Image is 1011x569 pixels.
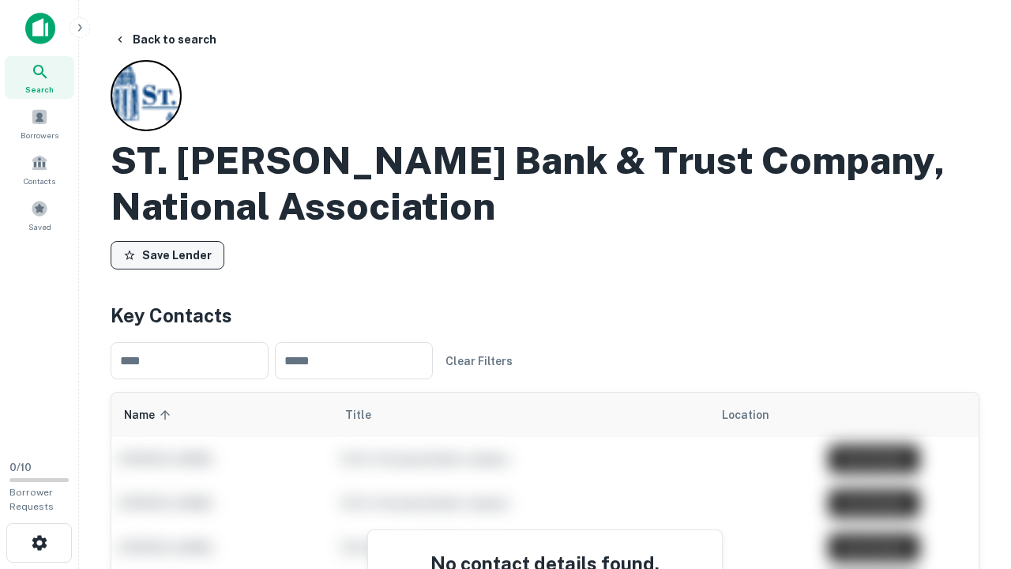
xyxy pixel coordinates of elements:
span: Borrower Requests [9,487,54,512]
h2: ST. [PERSON_NAME] Bank & Trust Company, National Association [111,138,979,228]
a: Borrowers [5,102,74,145]
span: Contacts [24,175,55,187]
img: capitalize-icon.png [25,13,55,44]
button: Save Lender [111,241,224,269]
span: Borrowers [21,129,58,141]
button: Clear Filters [439,347,519,375]
span: Search [25,83,54,96]
span: 0 / 10 [9,462,32,473]
a: Saved [5,194,74,236]
h4: Key Contacts [111,301,979,330]
button: Back to search [107,25,223,54]
iframe: Chat Widget [932,443,1011,518]
span: Saved [28,220,51,233]
a: Search [5,56,74,99]
a: Contacts [5,148,74,190]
